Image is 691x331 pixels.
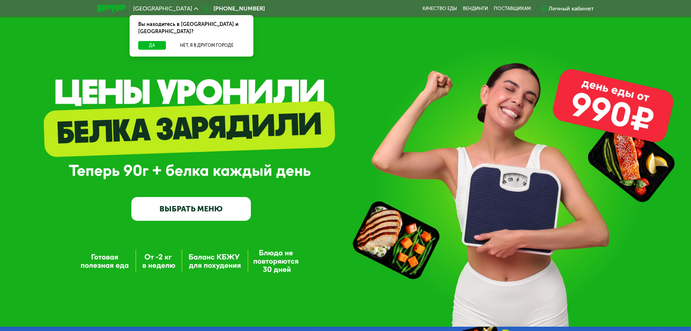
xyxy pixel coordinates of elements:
[423,6,457,12] a: Качество еды
[202,4,265,13] a: [PHONE_NUMBER]
[548,4,594,13] div: Личный кабинет
[131,197,251,221] a: ВЫБРАТЬ МЕНЮ
[169,41,245,50] button: Нет, я в другом городе
[133,6,192,12] span: [GEOGRAPHIC_DATA]
[494,6,531,12] div: поставщикам
[130,15,253,41] div: Вы находитесь в [GEOGRAPHIC_DATA] и [GEOGRAPHIC_DATA]?
[463,6,488,12] a: Вендинги
[138,41,166,50] button: Да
